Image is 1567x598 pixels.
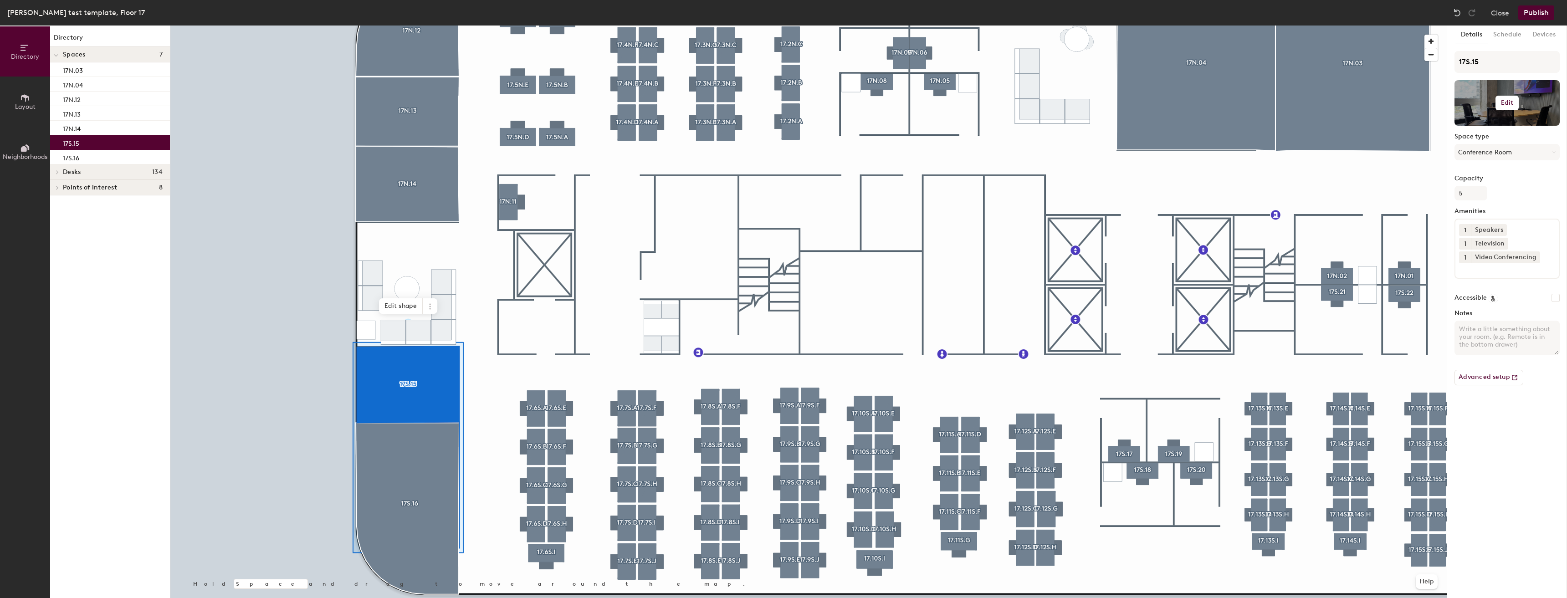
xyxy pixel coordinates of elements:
button: Close [1491,5,1509,20]
button: 1 [1459,224,1471,236]
span: Spaces [63,51,86,58]
label: Space type [1454,133,1560,140]
button: Devices [1527,26,1561,44]
h1: Directory [50,33,170,47]
span: 7 [159,51,163,58]
button: Conference Room [1454,144,1560,160]
p: 17N.03 [63,64,83,75]
span: 1 [1464,225,1466,235]
span: 8 [159,184,163,191]
p: 17S.15 [63,137,79,148]
img: Undo [1453,8,1462,17]
div: Television [1471,238,1508,250]
p: 17N.04 [63,79,83,89]
label: Amenities [1454,208,1560,215]
span: Desks [63,169,81,176]
button: Publish [1518,5,1554,20]
span: Points of interest [63,184,117,191]
button: Help [1416,574,1438,589]
div: [PERSON_NAME] test template, Floor 17 [7,7,145,18]
span: Layout [15,103,36,111]
button: 1 [1459,251,1471,263]
p: 17N.13 [63,108,81,118]
p: 17S.16 [63,152,79,162]
p: 17N.14 [63,123,81,133]
span: Edit shape [379,298,423,314]
button: Edit [1495,96,1519,110]
span: 134 [152,169,163,176]
label: Accessible [1454,294,1487,302]
button: Advanced setup [1454,370,1523,385]
p: 17N.12 [63,93,81,104]
h6: Edit [1501,99,1514,107]
label: Notes [1454,310,1560,317]
button: Details [1455,26,1488,44]
span: Neighborhoods [3,153,47,161]
label: Capacity [1454,175,1560,182]
span: 1 [1464,253,1466,262]
button: 1 [1459,238,1471,250]
span: Directory [11,53,39,61]
div: Video Conferencing [1471,251,1540,263]
button: Schedule [1488,26,1527,44]
img: Redo [1467,8,1476,17]
div: Speakers [1471,224,1507,236]
span: 1 [1464,239,1466,249]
